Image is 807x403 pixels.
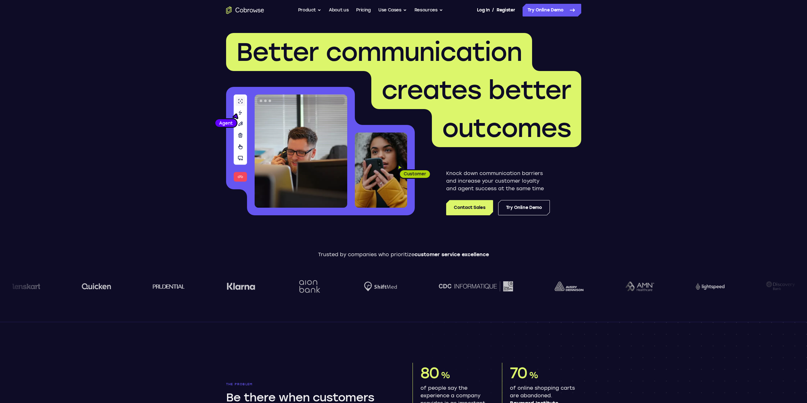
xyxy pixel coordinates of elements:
img: CDC Informatique [438,281,512,291]
a: Pricing [356,4,371,16]
a: Try Online Demo [523,4,581,16]
img: Shiftmed [364,282,397,291]
a: Log In [477,4,490,16]
button: Resources [414,4,443,16]
img: A customer holding their phone [355,133,407,208]
span: % [441,370,450,380]
span: customer service excellence [414,251,489,257]
a: Try Online Demo [498,200,550,215]
a: Contact Sales [446,200,493,215]
img: Aion Bank [296,274,322,299]
img: Lightspeed [695,283,724,289]
p: Knock down communication barriers and increase your customer loyalty and agent success at the sam... [446,170,550,192]
p: The problem [226,382,395,386]
button: Product [298,4,322,16]
span: creates better [381,75,571,105]
a: Register [497,4,515,16]
img: Klarna [226,283,255,290]
span: Better communication [236,37,522,67]
img: avery-dennison [554,282,583,291]
a: About us [329,4,348,16]
a: Go to the home page [226,6,264,14]
span: % [529,370,538,380]
img: AMN Healthcare [625,282,654,291]
img: prudential [153,284,185,289]
img: quicken [81,281,111,291]
span: 70 [510,364,528,382]
span: / [492,6,494,14]
button: Use Cases [378,4,407,16]
span: outcomes [442,113,571,143]
span: 80 [420,364,439,382]
img: A customer support agent talking on the phone [255,94,347,208]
